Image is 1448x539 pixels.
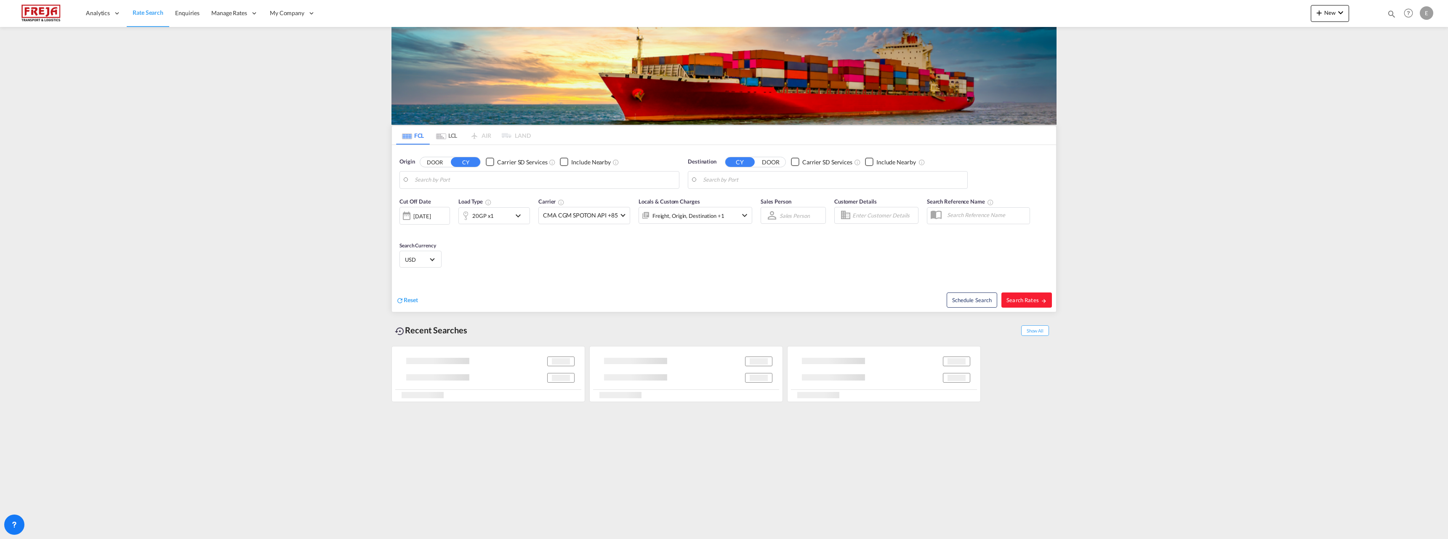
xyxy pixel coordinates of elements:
button: CY [451,157,480,167]
md-icon: icon-chevron-down [513,211,527,221]
input: Search Reference Name [943,209,1030,221]
div: Carrier SD Services [802,158,852,166]
img: LCL+%26+FCL+BACKGROUND.png [391,27,1057,125]
div: Help [1401,6,1420,21]
span: Search Rates [1006,297,1047,303]
div: icon-refreshReset [396,296,418,305]
div: icon-magnify [1387,9,1396,22]
div: [DATE] [413,212,431,220]
div: Origin DOOR CY Checkbox No InkUnchecked: Search for CY (Container Yard) services for all selected... [392,145,1056,312]
span: Carrier [538,198,564,205]
span: Analytics [86,9,110,17]
md-icon: icon-refresh [396,297,404,304]
button: icon-plus 400-fgNewicon-chevron-down [1311,5,1349,22]
span: Sales Person [761,198,791,205]
span: Cut Off Date [399,198,431,205]
md-checkbox: Checkbox No Ink [486,158,547,166]
md-icon: icon-chevron-down [1336,8,1346,18]
md-icon: icon-chevron-down [740,210,750,220]
md-checkbox: Checkbox No Ink [865,158,916,166]
span: Locals & Custom Charges [639,198,700,205]
md-icon: icon-arrow-right [1041,298,1047,304]
div: Freight Origin Destination Factory Stuffing [652,210,724,222]
span: Search Currency [399,242,436,249]
span: Manage Rates [211,9,247,17]
md-icon: Your search will be saved by the below given name [987,199,994,206]
md-datepicker: Select [399,224,406,235]
span: Destination [688,158,716,166]
div: Recent Searches [391,321,471,340]
div: Freight Origin Destination Factory Stuffingicon-chevron-down [639,207,752,224]
span: Load Type [458,198,492,205]
md-icon: icon-plus 400-fg [1314,8,1324,18]
md-icon: Unchecked: Ignores neighbouring ports when fetching rates.Checked : Includes neighbouring ports w... [918,159,925,166]
div: 20GP x1 [472,210,494,222]
button: DOOR [420,157,450,167]
md-tab-item: FCL [396,126,430,145]
div: Include Nearby [571,158,611,166]
md-icon: icon-backup-restore [395,326,405,336]
md-select: Sales Person [779,209,811,222]
span: Show All [1021,325,1049,336]
div: 20GP x1icon-chevron-down [458,207,530,224]
md-icon: Unchecked: Ignores neighbouring ports when fetching rates.Checked : Includes neighbouring ports w... [612,159,619,166]
md-icon: The selected Trucker/Carrierwill be displayed in the rate results If the rates are from another f... [558,199,564,206]
div: [DATE] [399,207,450,225]
input: Search by Port [703,174,963,186]
button: CY [725,157,755,167]
md-checkbox: Checkbox No Ink [560,158,611,166]
div: E [1420,6,1433,20]
md-select: Select Currency: $ USDUnited States Dollar [404,253,437,265]
button: Note: By default Schedule search will only considerorigin ports, destination ports and cut off da... [947,292,997,308]
input: Enter Customer Details [852,209,916,222]
span: Origin [399,158,415,166]
span: Search Reference Name [927,198,994,205]
md-icon: Unchecked: Search for CY (Container Yard) services for all selected carriers.Checked : Search for... [854,159,861,166]
button: Search Ratesicon-arrow-right [1001,292,1052,308]
span: New [1314,9,1346,16]
div: Carrier SD Services [497,158,547,166]
div: Include Nearby [876,158,916,166]
md-icon: icon-information-outline [485,199,492,206]
span: Enquiries [175,9,200,16]
md-checkbox: Checkbox No Ink [791,158,852,166]
md-tab-item: LCL [430,126,463,145]
span: Help [1401,6,1416,20]
span: Rate Search [133,9,163,16]
span: My Company [270,9,304,17]
input: Search by Port [415,174,675,186]
span: CMA CGM SPOTON API +85 [543,211,618,220]
span: Customer Details [834,198,877,205]
md-icon: Unchecked: Search for CY (Container Yard) services for all selected carriers.Checked : Search for... [549,159,556,166]
span: USD [405,256,429,263]
md-icon: icon-magnify [1387,9,1396,19]
span: Reset [404,296,418,303]
img: 586607c025bf11f083711d99603023e7.png [13,4,69,23]
md-pagination-wrapper: Use the left and right arrow keys to navigate between tabs [396,126,531,145]
button: DOOR [756,157,785,167]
